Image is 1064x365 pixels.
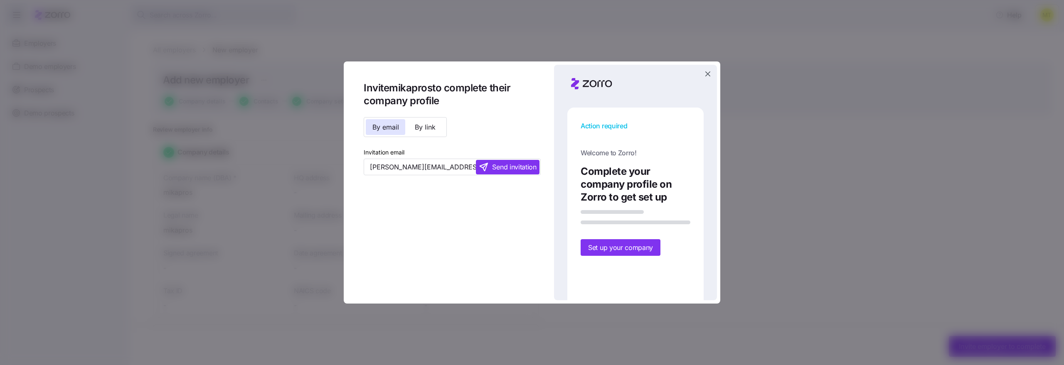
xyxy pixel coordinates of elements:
[581,121,690,131] span: Action required
[364,81,541,107] h1: Invite mikapros to complete their company profile
[364,159,541,175] input: Add invitation email
[492,162,536,172] span: Send invitation
[372,124,399,130] span: By email
[415,124,436,130] span: By link
[364,148,404,157] label: Invitation email
[476,160,539,174] button: Send invitation
[581,148,690,158] span: Welcome to Zorro!
[581,165,690,204] h1: Complete your company profile on Zorro to get set up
